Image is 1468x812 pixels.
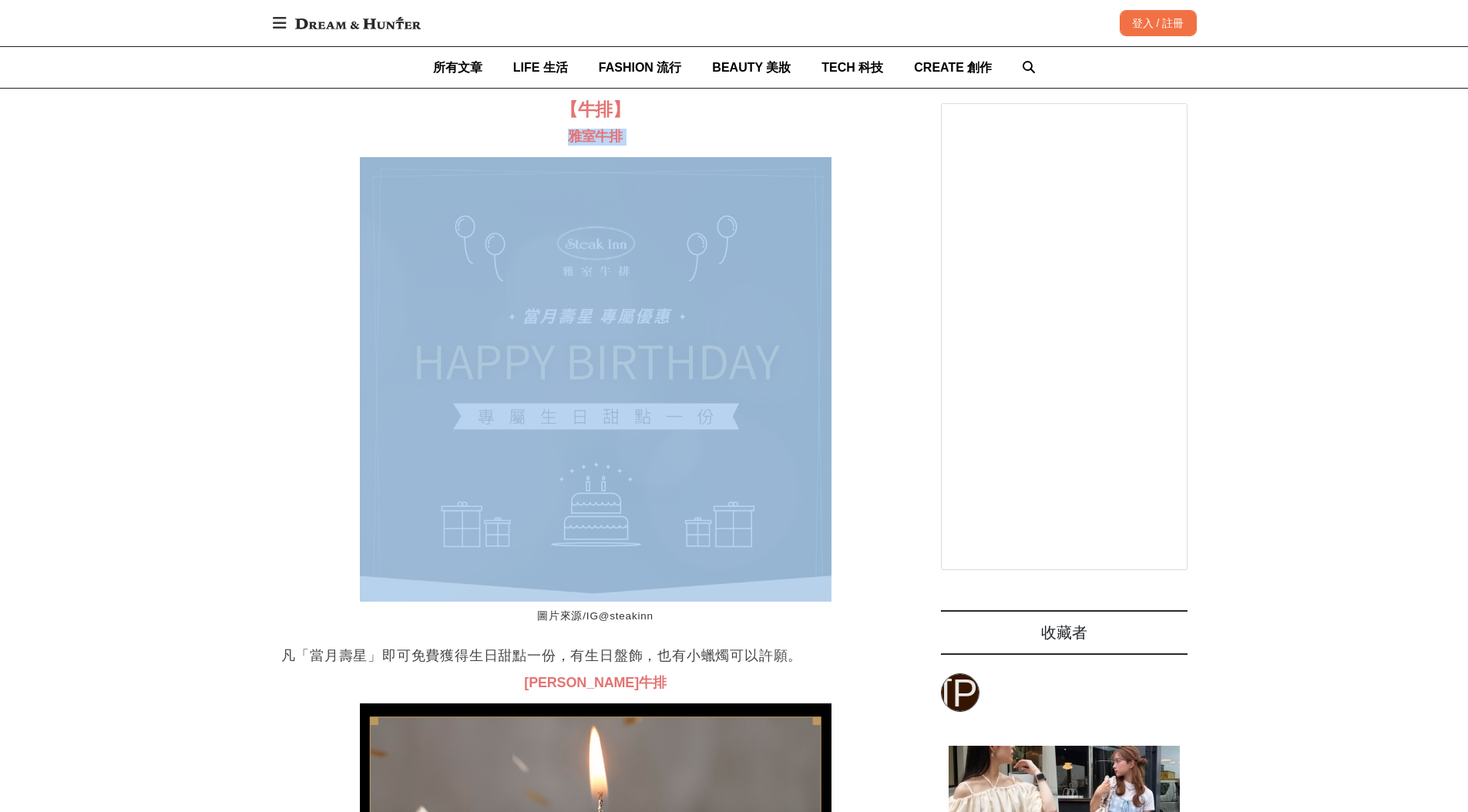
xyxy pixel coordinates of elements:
[821,61,883,74] span: TECH 科技
[914,47,992,88] a: CREATE 創作
[560,99,630,119] span: 【牛排】
[433,47,482,88] a: 所有文章
[1120,10,1197,36] div: 登入 / 註冊
[821,47,883,88] a: TECH 科技
[360,602,831,632] figcaption: 圖片來源/IG@steakinn
[1041,624,1087,641] span: 收藏者
[712,47,791,88] a: BEAUTY 美妝
[941,673,979,712] a: [PERSON_NAME]
[513,61,568,74] span: LIFE 生活
[513,47,568,88] a: LIFE 生活
[568,129,623,144] span: 雅室牛排
[712,61,791,74] span: BEAUTY 美妝
[524,675,666,690] span: [PERSON_NAME]牛排
[599,61,682,74] span: FASHION 流行
[360,157,831,601] img: 2025生日優惠餐廳，8月壽星優惠慶祝生日訂起來，當月壽星優惠&當日壽星免費一次看
[287,9,428,37] img: Dream & Hunter
[281,644,910,667] p: 凡「當月壽星」即可免費獲得生日甜點一份，有生日盤飾，也有小蠟燭可以許願。
[599,47,682,88] a: FASHION 流行
[433,61,482,74] span: 所有文章
[914,61,992,74] span: CREATE 創作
